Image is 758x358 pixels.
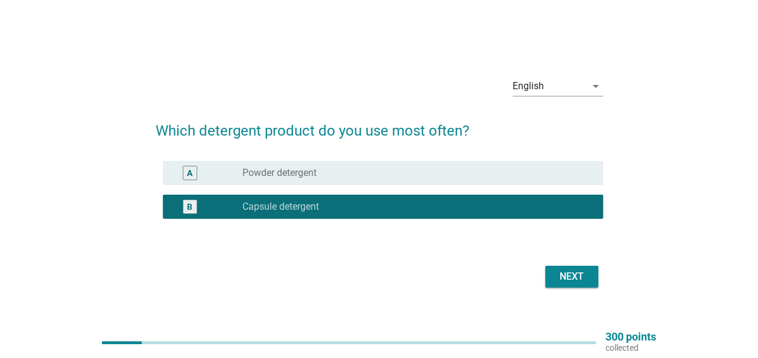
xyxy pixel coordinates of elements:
p: 300 points [605,331,656,342]
p: collected [605,342,656,353]
button: Next [545,266,598,287]
label: Capsule detergent [242,201,319,213]
div: Next [555,269,589,284]
div: English [513,81,544,92]
label: Powder detergent [242,167,317,179]
div: B [187,201,192,213]
div: A [187,167,192,180]
i: arrow_drop_down [589,79,603,93]
h2: Which detergent product do you use most often? [156,108,603,142]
